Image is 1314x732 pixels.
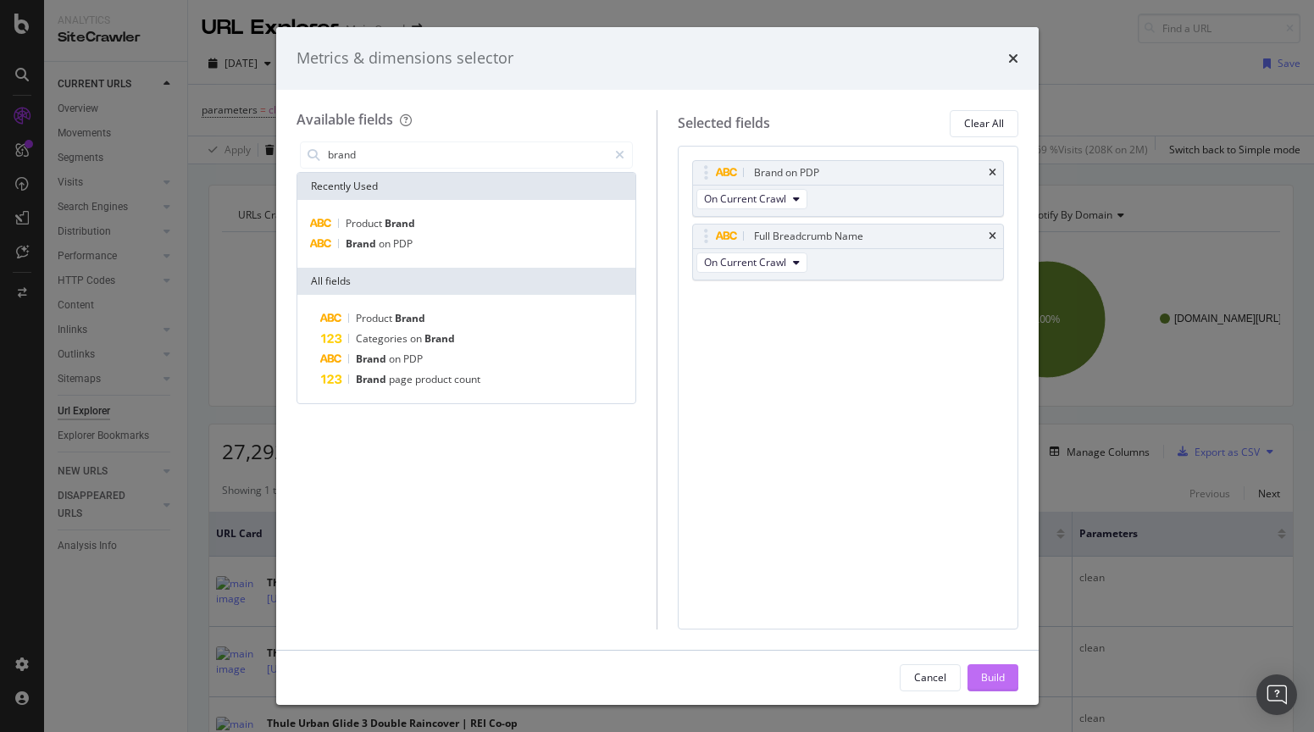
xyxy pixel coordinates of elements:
[424,331,455,346] span: Brand
[678,114,770,133] div: Selected fields
[1008,47,1018,69] div: times
[415,372,454,386] span: product
[950,110,1018,137] button: Clear All
[989,231,996,241] div: times
[393,236,413,251] span: PDP
[389,352,403,366] span: on
[356,331,410,346] span: Categories
[754,228,863,245] div: Full Breadcrumb Name
[692,224,1004,280] div: Full Breadcrumb NametimesOn Current Crawl
[346,216,385,230] span: Product
[297,268,636,295] div: All fields
[1256,674,1297,715] div: Open Intercom Messenger
[389,372,415,386] span: page
[989,168,996,178] div: times
[696,252,807,273] button: On Current Crawl
[326,142,608,168] input: Search by field name
[403,352,423,366] span: PDP
[276,27,1039,705] div: modal
[454,372,480,386] span: count
[297,110,393,129] div: Available fields
[379,236,393,251] span: on
[914,670,946,685] div: Cancel
[356,311,395,325] span: Product
[356,352,389,366] span: Brand
[981,670,1005,685] div: Build
[385,216,415,230] span: Brand
[692,160,1004,217] div: Brand on PDPtimesOn Current Crawl
[967,664,1018,691] button: Build
[297,47,513,69] div: Metrics & dimensions selector
[964,116,1004,130] div: Clear All
[704,191,786,206] span: On Current Crawl
[754,164,819,181] div: Brand on PDP
[395,311,425,325] span: Brand
[900,664,961,691] button: Cancel
[696,189,807,209] button: On Current Crawl
[704,255,786,269] span: On Current Crawl
[410,331,424,346] span: on
[297,173,636,200] div: Recently Used
[356,372,389,386] span: Brand
[346,236,379,251] span: Brand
